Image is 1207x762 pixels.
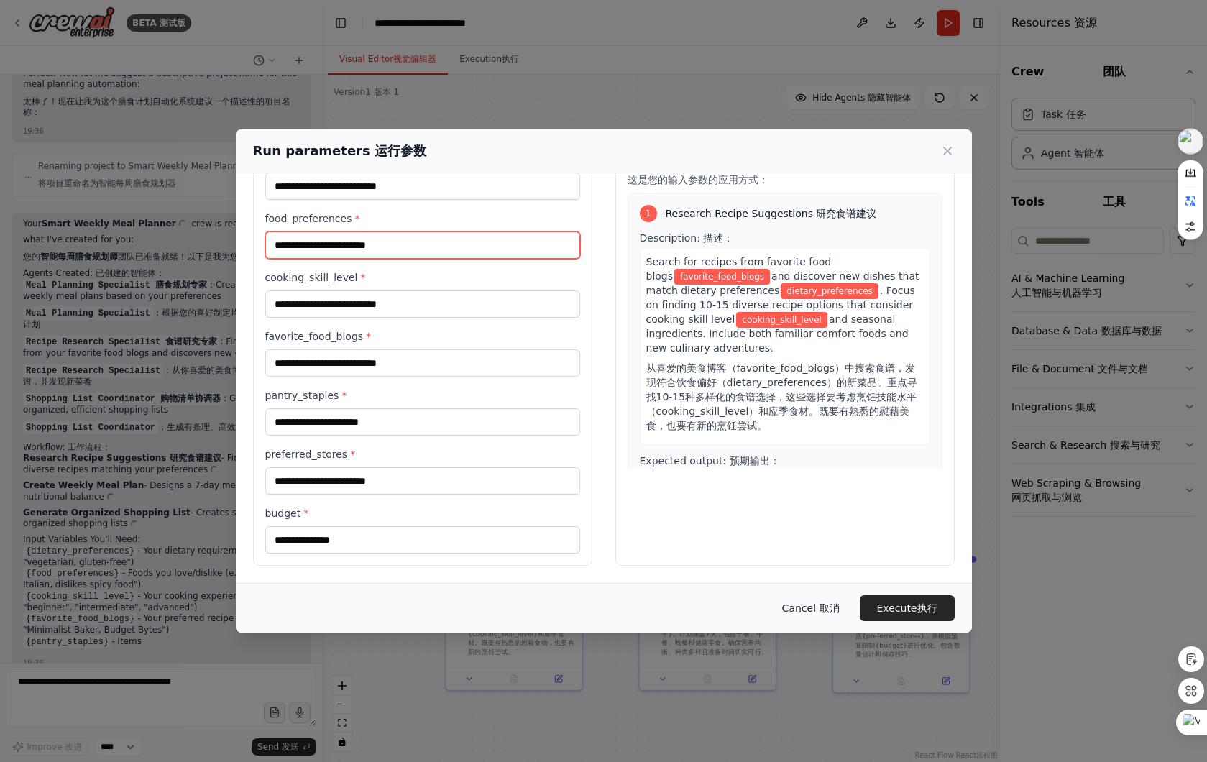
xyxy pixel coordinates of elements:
span: Variable: dietary_preferences [781,283,878,299]
label: preferred_stores [265,447,580,462]
span: Description: [640,232,734,244]
button: Execute 执行 [860,595,955,621]
h2: Run parameters [253,141,426,161]
span: Variable: cooking_skill_level [736,312,827,328]
span: Expected output: [640,455,780,467]
label: pantry_staples [265,388,580,403]
div: 1 [640,205,657,222]
label: favorite_food_blogs [265,329,580,344]
span: and discover new dishes that match dietary preferences [646,270,919,296]
span: 这是您的输入参数的应用方式： [628,174,768,185]
label: cooking_skill_level [265,270,580,285]
span: and seasonal ingredients. Include both familiar comfort foods and new culinary adventures. [646,313,909,354]
span: Search for recipes from favorite food blogs [646,256,832,282]
span: 执行 [917,602,937,614]
button: Cancel 取消 [771,595,851,621]
span: 预期输出： [730,455,780,467]
span: Variable: favorite_food_blogs [674,269,770,285]
span: 描述： [703,232,733,244]
label: budget [265,506,580,520]
span: 取消 [820,602,840,614]
span: . Focus on finding 10-15 diverse recipe options that consider cooking skill level [646,285,915,325]
span: Research Recipe Suggestions [666,206,877,221]
label: food_preferences [265,211,580,226]
span: 运行参数 [375,143,426,158]
span: 从喜爱的美食博客（favorite_food_blogs）中搜索食谱，发现符合饮食偏好（dietary_preferences）的新菜品。重点寻找10-15种多样化的食谱选择，这些选择要考虑烹饪... [646,362,918,431]
span: 研究食谱建议 [816,208,876,219]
